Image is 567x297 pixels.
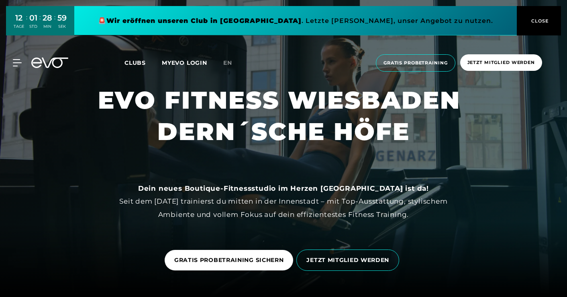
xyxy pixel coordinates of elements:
a: Clubs [124,59,162,66]
a: MYEVO LOGIN [162,59,207,66]
div: 28 [43,12,52,24]
a: JETZT MITGLIED WERDEN [296,243,402,277]
div: : [54,13,55,34]
div: Seit dem [DATE] trainierst du mitten in der Innenstadt – mit Top-Ausstattung, stylischem Ambiente... [103,182,464,221]
span: CLOSE [529,17,549,25]
div: : [39,13,41,34]
span: Jetzt Mitglied werden [467,59,535,66]
h1: EVO FITNESS WIESBADEN DERN´SCHE HÖFE [98,85,469,147]
strong: Dein neues Boutique-Fitnessstudio im Herzen [GEOGRAPHIC_DATA] ist da! [138,184,429,192]
span: JETZT MITGLIED WERDEN [306,256,389,264]
div: TAGE [14,24,24,29]
span: Clubs [124,59,146,66]
a: GRATIS PROBETRAINING SICHERN [165,250,294,270]
div: 59 [57,12,67,24]
div: SEK [57,24,67,29]
button: CLOSE [517,6,561,35]
a: Jetzt Mitglied werden [458,54,545,72]
a: en [223,58,242,68]
div: : [26,13,27,34]
span: Gratis Probetraining [383,60,448,66]
div: 12 [14,12,24,24]
div: MIN [43,24,52,29]
div: 01 [29,12,37,24]
div: STD [29,24,37,29]
a: Gratis Probetraining [373,54,458,72]
span: GRATIS PROBETRAINING SICHERN [174,256,284,264]
span: en [223,59,232,66]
